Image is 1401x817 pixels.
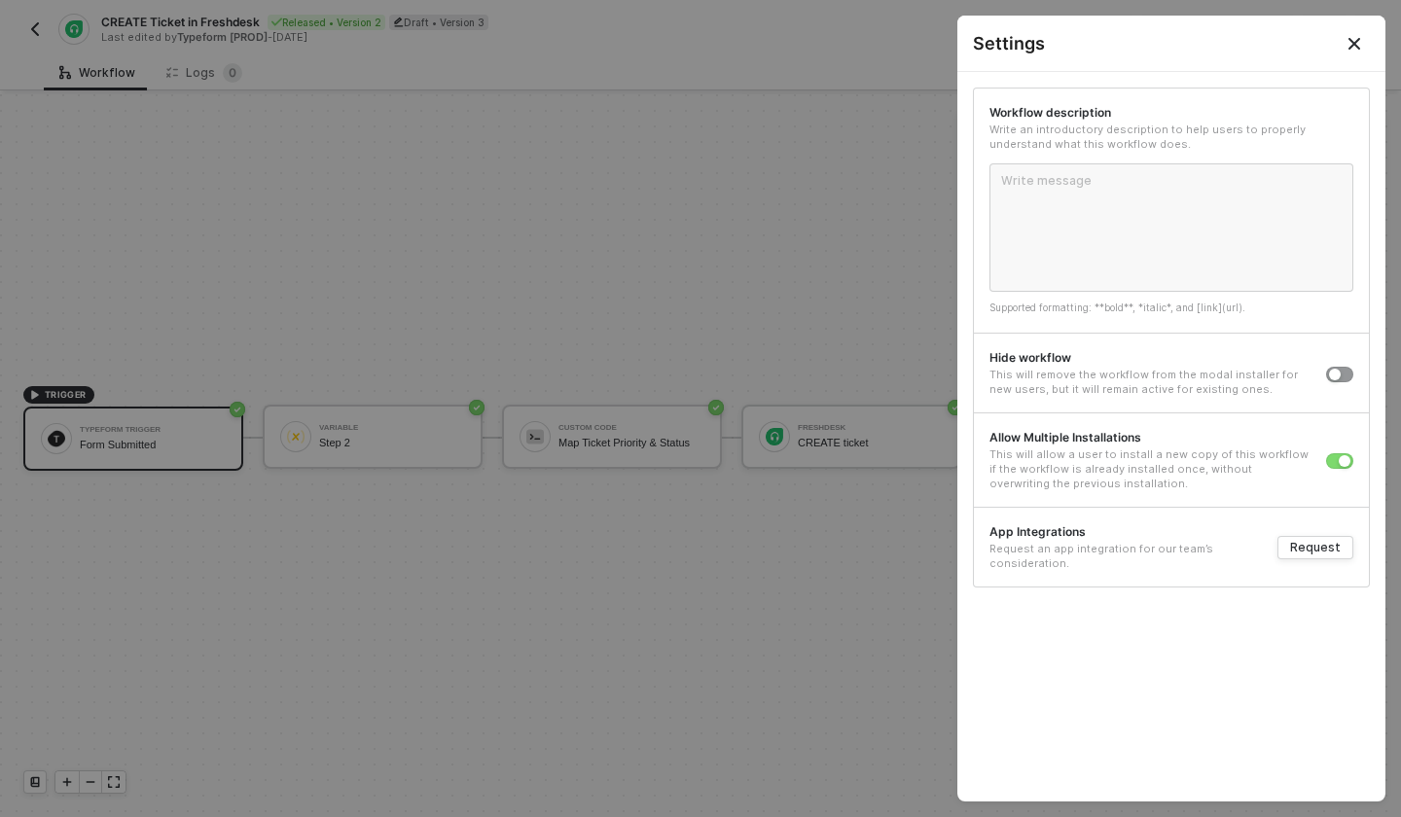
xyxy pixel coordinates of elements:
[989,104,1353,121] div: Workflow description
[989,429,1311,445] div: Allow Multiple Installations
[1277,536,1353,559] button: Request
[989,447,1311,491] div: This will allow a user to install a new copy of this workflow if the workflow is already installe...
[989,302,1245,313] span: Supported formatting: **bold**, *italic*, and [link](url).
[989,349,1311,366] div: Hide workflow
[989,523,1262,540] div: App Integrations
[989,123,1353,152] div: Write an introductory description to help users to properly understand what this workflow does.
[1290,539,1341,555] div: Request
[989,542,1262,571] div: Request an app integration for our team’s consideration.
[973,31,1370,55] div: Settings
[1323,16,1385,71] button: Close
[989,368,1311,397] div: This will remove the workflow from the modal installer for new users, but it will remain active f...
